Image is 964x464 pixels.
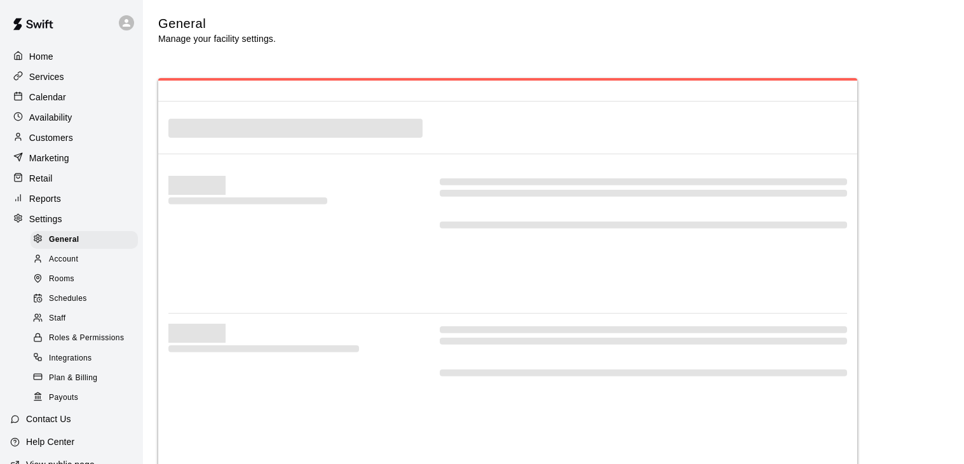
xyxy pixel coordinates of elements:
[29,172,53,185] p: Retail
[31,270,143,289] a: Rooms
[31,329,143,348] a: Roles & Permissions
[31,290,138,308] div: Schedules
[10,108,133,127] a: Availability
[31,350,138,368] div: Integrations
[158,15,276,32] h5: General
[10,88,133,107] a: Calendar
[31,270,138,288] div: Rooms
[29,131,73,144] p: Customers
[49,273,74,286] span: Rooms
[29,91,66,103] p: Calendar
[10,209,133,229] a: Settings
[10,149,133,168] a: Marketing
[31,230,143,249] a: General
[49,253,78,266] span: Account
[10,189,133,208] a: Reports
[31,309,143,329] a: Staff
[29,152,69,164] p: Marketing
[158,32,276,45] p: Manage your facility settings.
[49,312,65,325] span: Staff
[29,50,53,63] p: Home
[49,293,87,305] span: Schedules
[49,352,92,365] span: Integrations
[31,388,143,408] a: Payouts
[26,435,74,448] p: Help Center
[31,368,143,388] a: Plan & Billing
[31,369,138,387] div: Plan & Billing
[49,372,97,385] span: Plan & Billing
[29,70,64,83] p: Services
[49,392,78,404] span: Payouts
[29,192,61,205] p: Reports
[31,231,138,249] div: General
[10,169,133,188] a: Retail
[26,413,71,425] p: Contact Us
[31,289,143,309] a: Schedules
[31,329,138,347] div: Roles & Permissions
[10,67,133,86] a: Services
[31,348,143,368] a: Integrations
[29,213,62,225] p: Settings
[31,389,138,407] div: Payouts
[31,249,143,269] a: Account
[29,111,72,124] p: Availability
[49,234,79,246] span: General
[10,47,133,66] a: Home
[31,251,138,268] div: Account
[31,310,138,328] div: Staff
[10,128,133,147] a: Customers
[49,332,124,345] span: Roles & Permissions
